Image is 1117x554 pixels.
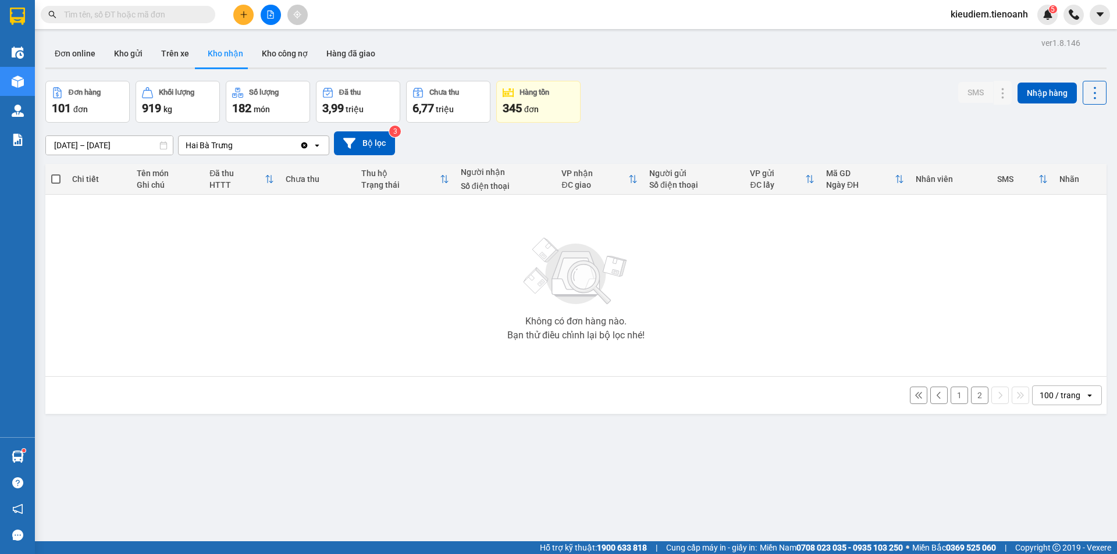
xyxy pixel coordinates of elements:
[142,101,161,115] span: 919
[1095,9,1105,20] span: caret-down
[496,81,581,123] button: Hàng tồn345đơn
[826,180,895,190] div: Ngày ĐH
[997,174,1038,184] div: SMS
[1040,389,1080,401] div: 100 / trang
[12,503,23,514] span: notification
[48,10,56,19] span: search
[525,317,627,326] div: Không có đơn hàng nào.
[312,141,322,150] svg: open
[361,169,440,178] div: Thu hộ
[12,477,23,488] span: question-circle
[666,541,757,554] span: Cung cấp máy in - giấy in:
[412,101,434,115] span: 6,77
[1069,9,1079,20] img: phone-icon
[540,541,647,554] span: Hỗ trợ kỹ thuật:
[971,387,988,404] button: 2
[503,101,522,115] span: 345
[436,105,454,114] span: triệu
[916,174,986,184] div: Nhân viên
[226,81,310,123] button: Số lượng182món
[73,105,88,114] span: đơn
[266,10,275,19] span: file-add
[233,5,254,25] button: plus
[760,541,903,554] span: Miền Nam
[912,541,996,554] span: Miền Bắc
[941,7,1037,22] span: kieudiem.tienoanh
[10,8,25,25] img: logo-vxr
[22,449,26,452] sup: 1
[556,164,643,195] th: Toggle SortBy
[1018,83,1077,103] button: Nhập hàng
[232,101,251,115] span: 182
[750,169,805,178] div: VP gửi
[744,164,820,195] th: Toggle SortBy
[159,88,194,96] div: Khối lượng
[507,331,645,340] div: Bạn thử điều chỉnh lại bộ lọc nhé!
[12,530,23,541] span: message
[316,81,400,123] button: Đã thu3,99 triệu
[597,543,647,552] strong: 1900 633 818
[946,543,996,552] strong: 0369 525 060
[649,169,739,178] div: Người gửi
[649,180,739,190] div: Số điện thoại
[287,5,308,25] button: aim
[64,8,201,21] input: Tìm tên, số ĐT hoặc mã đơn
[826,169,895,178] div: Mã GD
[656,541,657,554] span: |
[1005,541,1006,554] span: |
[1043,9,1053,20] img: icon-new-feature
[796,543,903,552] strong: 0708 023 035 - 0935 103 250
[1052,544,1061,552] span: copyright
[209,180,265,190] div: HTTT
[461,181,550,191] div: Số điện thoại
[163,105,172,114] span: kg
[249,88,279,96] div: Số lượng
[12,105,24,117] img: warehouse-icon
[334,131,395,155] button: Bộ lọc
[361,180,440,190] div: Trạng thái
[1090,5,1110,25] button: caret-down
[12,134,24,146] img: solution-icon
[300,141,309,150] svg: Clear value
[406,81,490,123] button: Chưa thu6,77 triệu
[429,88,459,96] div: Chưa thu
[1049,5,1057,13] sup: 5
[286,174,350,184] div: Chưa thu
[461,167,550,177] div: Người nhận
[45,81,130,123] button: Đơn hàng101đơn
[561,169,628,178] div: VP nhận
[346,105,364,114] span: triệu
[991,164,1054,195] th: Toggle SortBy
[518,231,634,312] img: svg+xml;base64,PHN2ZyBjbGFzcz0ibGlzdC1wbHVnX19zdmciIHhtbG5zPSJodHRwOi8vd3d3LnczLm9yZy8yMDAwL3N2Zy...
[69,88,101,96] div: Đơn hàng
[254,105,270,114] span: món
[339,88,361,96] div: Đã thu
[317,40,385,67] button: Hàng đã giao
[561,180,628,190] div: ĐC giao
[261,5,281,25] button: file-add
[252,40,317,67] button: Kho công nợ
[52,101,71,115] span: 101
[1059,174,1100,184] div: Nhãn
[45,40,105,67] button: Đơn online
[1051,5,1055,13] span: 5
[198,40,252,67] button: Kho nhận
[234,140,235,151] input: Selected Hai Bà Trưng .
[186,140,233,151] div: Hai Bà Trưng
[240,10,248,19] span: plus
[136,81,220,123] button: Khối lượng919kg
[322,101,344,115] span: 3,99
[72,174,124,184] div: Chi tiết
[520,88,549,96] div: Hàng tồn
[12,76,24,88] img: warehouse-icon
[750,180,805,190] div: ĐC lấy
[137,180,198,190] div: Ghi chú
[1085,391,1094,400] svg: open
[820,164,910,195] th: Toggle SortBy
[209,169,265,178] div: Đã thu
[46,136,173,155] input: Select a date range.
[12,451,24,463] img: warehouse-icon
[293,10,301,19] span: aim
[1041,37,1080,49] div: ver 1.8.146
[389,126,401,137] sup: 3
